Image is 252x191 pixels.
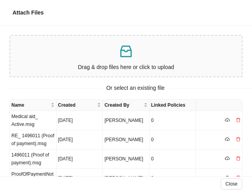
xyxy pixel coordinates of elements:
th: Created By [103,100,150,111]
span: [PERSON_NAME] [104,156,143,162]
span: [PERSON_NAME] [104,137,143,142]
span: [PERSON_NAME] [104,175,143,181]
span: delete [236,175,241,180]
span: cloud-download [225,175,230,180]
span: Created [58,101,96,109]
span: Name [11,101,49,109]
span: Close [225,180,237,188]
td: ProofOfPaymentNotification.pdf [10,169,57,188]
span: Or select an existing file [101,84,170,93]
span: Attach Files [13,9,44,16]
span: cloud-download [225,156,230,161]
span: Created By [104,101,142,109]
span: delete [236,156,241,161]
span: inbox [118,44,134,59]
p: Drag & drop files here or click to upload [13,63,239,72]
span: cloud-download [225,118,230,122]
span: [PERSON_NAME] [104,118,143,123]
td: 1496011 (Proof of payment).msg [10,149,57,169]
th: Created [57,100,103,111]
td: 0 [150,169,196,188]
th: Name [10,100,57,111]
td: RE_ 1496011 (Proof of payment).msg [10,130,57,149]
span: inboxDrag & drop files here or click to upload [10,36,242,76]
button: Close [221,178,242,189]
td: Medical aid_ Active.msg [10,111,57,130]
td: 0 [150,149,196,169]
td: [DATE] [57,169,103,188]
td: 0 [150,111,196,130]
td: 0 [150,130,196,149]
th: Linked Policies [150,100,196,111]
td: [DATE] [57,111,103,130]
td: [DATE] [57,130,103,149]
span: delete [236,137,241,142]
span: delete [236,118,241,122]
span: cloud-download [225,137,230,142]
td: [DATE] [57,149,103,169]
